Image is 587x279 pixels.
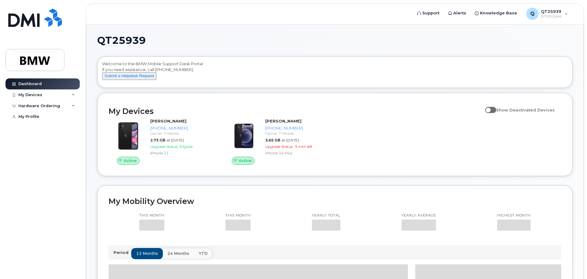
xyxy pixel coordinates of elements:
[497,213,531,218] p: Highest month
[113,121,143,151] img: iPhone_11.jpg
[150,138,165,142] span: 2.73 GB
[265,119,301,123] strong: [PERSON_NAME]
[150,131,214,136] div: Carrier: T-Mobile
[265,131,329,136] div: Carrier: T-Mobile
[167,138,184,142] span: at [DATE]
[401,213,436,218] p: Yearly average
[109,197,561,206] h2: My Mobility Overview
[239,158,252,164] span: Active
[265,138,280,142] span: 3.65 GB
[496,107,555,112] span: Show Deactivated Devices
[150,125,214,131] div: [PHONE_NUMBER]
[150,144,178,149] span: Upgrade Status:
[265,125,329,131] div: [PHONE_NUMBER]
[180,144,193,149] span: Eligible
[265,150,329,156] div: iPhone 14 Plus
[295,144,313,149] span: 3 mth left
[265,144,293,149] span: Upgrade Status:
[102,73,156,78] a: Submit a Helpdesk Request
[560,252,582,274] iframe: Messenger Launcher
[97,36,146,45] span: QT25939
[109,118,216,165] a: Active[PERSON_NAME][PHONE_NUMBER]Carrier: T-Mobile2.73 GBat [DATE]Upgrade Status:EligibleiPhone 11
[102,72,156,80] button: Submit a Helpdesk Request
[224,118,331,165] a: Active[PERSON_NAME][PHONE_NUMBER]Carrier: T-Mobile3.65 GBat [DATE]Upgrade Status:3 mth leftiPhone...
[150,150,214,156] div: iPhone 11
[167,251,189,256] span: 24 months
[124,158,137,164] span: Active
[150,119,186,123] strong: [PERSON_NAME]
[312,213,340,218] p: Yearly total
[113,250,131,255] p: Period
[228,121,258,151] img: image20231002-3703462-trllhy.jpeg
[282,138,299,142] span: at [DATE]
[102,61,568,85] div: Welcome to the BMW Mobile Support Desk Portal If you need assistance, call [PHONE_NUMBER].
[139,213,164,218] p: This month
[225,213,251,218] p: This month
[109,107,482,116] h2: My Devices
[485,104,490,109] input: Show Deactivated Devices
[199,251,208,256] span: YTD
